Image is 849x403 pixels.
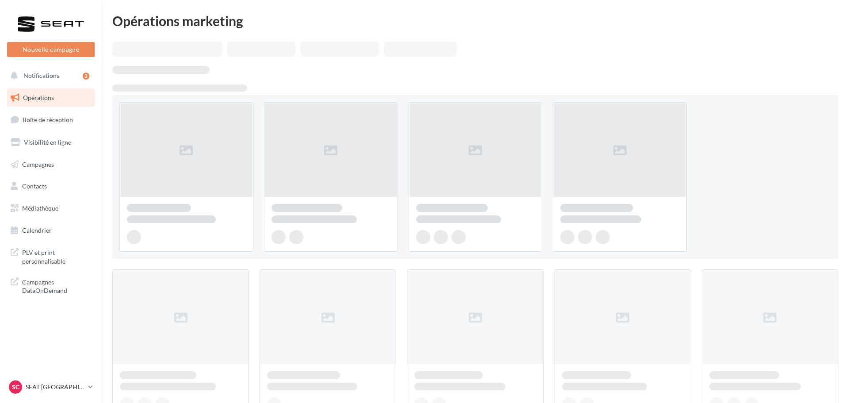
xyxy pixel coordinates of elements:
[7,42,95,57] button: Nouvelle campagne
[12,383,19,391] span: SC
[5,88,96,107] a: Opérations
[5,66,93,85] button: Notifications 2
[22,204,58,212] span: Médiathèque
[23,94,54,101] span: Opérations
[22,182,47,190] span: Contacts
[22,160,54,168] span: Campagnes
[5,133,96,152] a: Visibilité en ligne
[22,226,52,234] span: Calendrier
[23,72,59,79] span: Notifications
[83,73,89,80] div: 2
[5,177,96,196] a: Contacts
[22,276,91,295] span: Campagnes DataOnDemand
[5,243,96,269] a: PLV et print personnalisable
[22,246,91,265] span: PLV et print personnalisable
[5,273,96,299] a: Campagnes DataOnDemand
[7,379,95,395] a: SC SEAT [GEOGRAPHIC_DATA]
[23,116,73,123] span: Boîte de réception
[26,383,84,391] p: SEAT [GEOGRAPHIC_DATA]
[24,138,71,146] span: Visibilité en ligne
[5,221,96,240] a: Calendrier
[112,14,838,27] div: Opérations marketing
[5,110,96,129] a: Boîte de réception
[5,155,96,174] a: Campagnes
[5,199,96,218] a: Médiathèque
